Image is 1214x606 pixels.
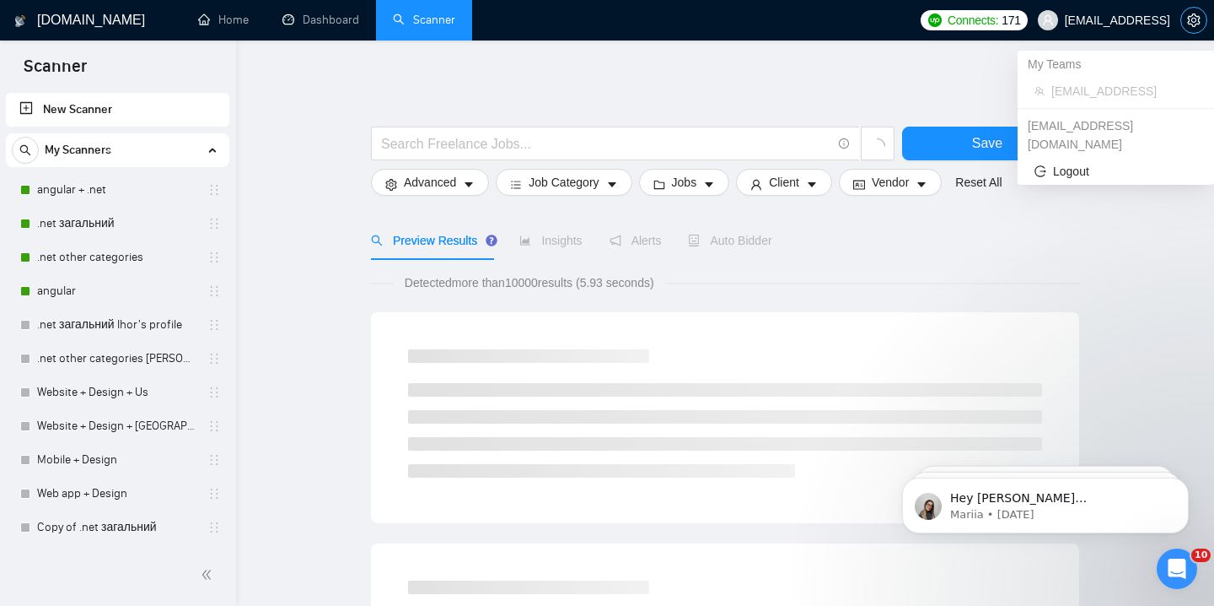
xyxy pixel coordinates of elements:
span: Jobs [672,173,697,192]
span: Logout [1034,162,1197,181]
span: user [750,178,762,191]
span: holder [207,453,221,467]
span: search [13,144,38,156]
img: logo [14,8,26,35]
span: user [1042,14,1054,26]
span: holder [207,352,221,365]
span: holder [207,386,221,399]
a: Reset All [955,173,1002,192]
span: search [371,235,383,246]
span: Vendor [872,173,909,192]
div: Tooltip anchor [484,233,499,248]
span: My Scanners [45,133,111,167]
a: .net other categories [PERSON_NAME]'s profile [37,342,197,376]
span: team [1034,86,1045,96]
iframe: Intercom notifications message [877,442,1214,560]
a: New Scanner [19,93,216,127]
span: Detected more than 10000 results (5.93 seconds) [393,273,666,292]
span: [EMAIL_ADDRESS] [1051,82,1197,100]
button: userClientcaret-down [736,169,832,196]
a: dashboardDashboard [282,13,359,27]
span: Job Category [529,173,599,192]
a: homeHome [198,13,249,27]
span: Auto Bidder [688,234,771,247]
a: Copy of .net загальний [37,511,197,544]
span: caret-down [806,178,818,191]
button: setting [1180,7,1207,34]
span: holder [207,284,221,298]
span: area-chart [519,235,531,246]
span: Alerts [610,234,662,247]
span: info-circle [839,138,850,149]
span: caret-down [703,178,715,191]
span: loading [870,138,885,154]
span: 171 [1002,11,1020,30]
button: folderJobscaret-down [639,169,730,196]
span: robot [688,235,700,246]
a: Web app + Design [37,477,197,511]
img: upwork-logo.png [928,14,942,27]
span: Preview Results [371,234,492,247]
a: Website + Design + [GEOGRAPHIC_DATA]+[GEOGRAPHIC_DATA] [37,409,197,443]
span: holder [207,487,221,500]
span: Save [972,133,1002,154]
span: Connects: [948,11,998,30]
span: Insights [519,234,582,247]
span: Client [769,173,799,192]
span: setting [1181,14,1206,27]
button: barsJob Categorycaret-down [496,169,631,196]
a: .net other categories [37,241,197,274]
span: notification [610,235,621,246]
a: searchScanner [393,13,455,27]
span: Scanner [10,54,100,89]
a: Website + Design + Us [37,376,197,409]
div: My Teams [1018,51,1214,78]
input: Search Freelance Jobs... [381,133,831,154]
a: angular + .net [37,173,197,207]
span: holder [207,521,221,534]
span: logout [1034,165,1046,177]
span: caret-down [606,178,618,191]
a: setting [1180,14,1207,27]
div: bohdana.nst@gmail.com [1018,112,1214,158]
a: angular [37,274,197,308]
a: .net загальний Ihor's profile [37,308,197,342]
iframe: Intercom live chat [1157,549,1197,589]
span: holder [207,217,221,230]
button: idcardVendorcaret-down [839,169,942,196]
span: 10 [1191,549,1211,562]
span: caret-down [916,178,927,191]
span: setting [385,178,397,191]
span: holder [207,183,221,197]
span: Advanced [404,173,456,192]
li: New Scanner [6,93,229,127]
span: holder [207,318,221,332]
button: Save [902,127,1072,160]
span: bars [510,178,522,191]
a: .net загальний [37,207,197,241]
span: caret-down [463,178,475,191]
span: folder [653,178,665,191]
li: My Scanners [6,133,229,578]
button: search [12,137,39,164]
button: settingAdvancedcaret-down [371,169,489,196]
span: holder [207,251,221,264]
span: holder [207,419,221,433]
span: idcard [853,178,865,191]
span: double-left [201,566,218,583]
a: Mobile + Design [37,443,197,477]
